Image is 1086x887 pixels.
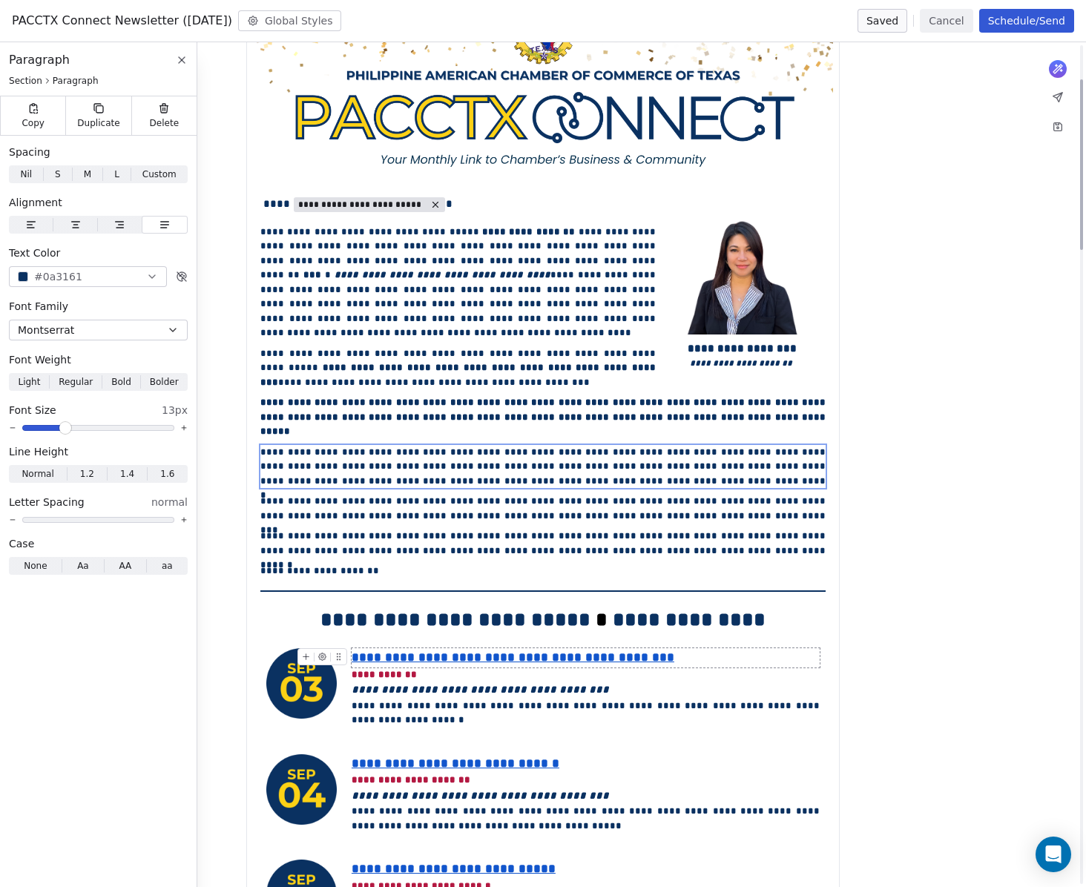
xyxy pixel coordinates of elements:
button: #0a3161 [9,266,167,287]
span: Bold [111,375,131,389]
span: Copy [22,117,45,129]
div: Open Intercom Messenger [1036,837,1071,872]
span: Case [9,536,34,551]
span: Aa [77,559,89,573]
span: Paragraph [53,75,99,87]
span: Line Height [9,444,68,459]
button: Saved [858,9,907,33]
span: 1.2 [80,467,94,481]
span: Paragraph [9,51,70,69]
span: Text Color [9,245,60,260]
span: 1.4 [120,467,134,481]
span: Nil [20,168,32,181]
span: 1.6 [160,467,174,481]
button: Global Styles [238,10,342,31]
button: Schedule/Send [979,9,1074,33]
span: AA [119,559,131,573]
span: None [24,559,47,573]
span: Font Family [9,299,68,314]
span: L [114,168,119,181]
span: aa [162,559,173,573]
span: PACCTX Connect Newsletter ([DATE]) [12,12,232,30]
span: Delete [150,117,180,129]
span: Alignment [9,195,62,210]
span: 13px [162,403,188,418]
span: Light [18,375,40,389]
span: Spacing [9,145,50,159]
span: Custom [142,168,177,181]
span: Duplicate [77,117,119,129]
span: Regular [59,375,93,389]
span: S [55,168,61,181]
button: Cancel [920,9,973,33]
span: Bolder [150,375,179,389]
span: #0a3161 [34,269,82,285]
span: Normal [22,467,53,481]
span: Montserrat [18,323,74,337]
span: M [84,168,91,181]
span: Letter Spacing [9,495,85,510]
span: normal [151,495,188,510]
span: Section [9,75,42,87]
span: Font Weight [9,352,71,367]
span: Font Size [9,403,56,418]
